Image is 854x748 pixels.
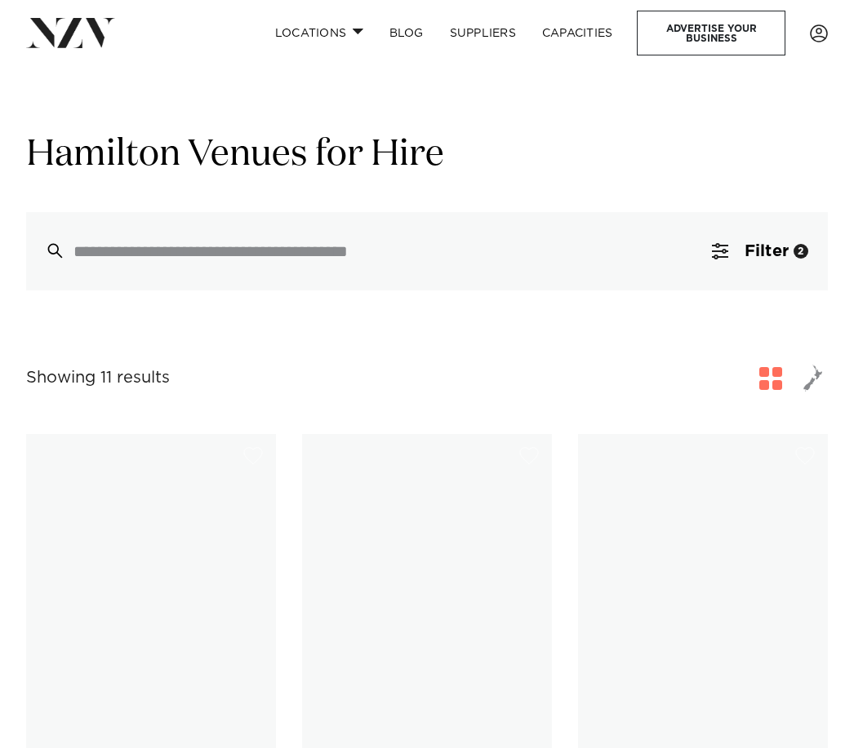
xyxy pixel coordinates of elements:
a: BLOG [376,15,437,51]
h1: Hamilton Venues for Hire [26,131,828,179]
span: Filter [745,243,789,259]
div: 2 [794,244,808,259]
button: Filter2 [692,212,828,290]
div: Showing 11 results [26,365,170,391]
a: Capacities [529,15,626,51]
img: nzv-logo.png [26,18,115,47]
a: SUPPLIERS [437,15,529,51]
a: Locations [262,15,376,51]
a: Advertise your business [637,11,785,55]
